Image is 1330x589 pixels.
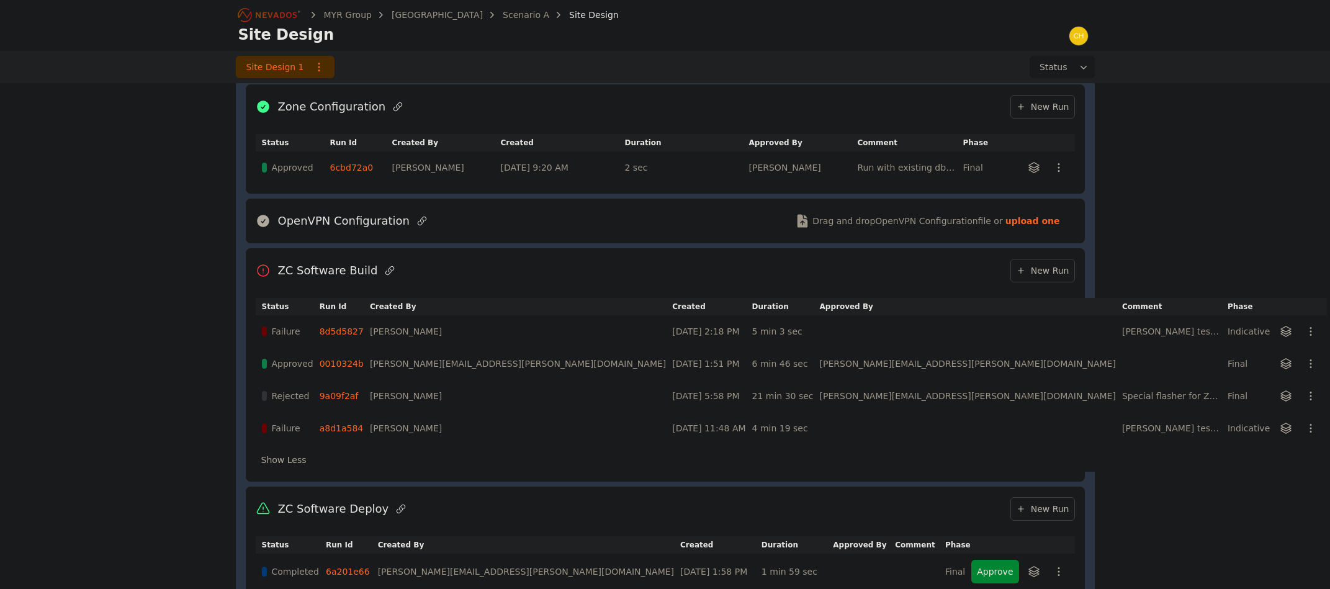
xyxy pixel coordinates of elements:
button: Drag and dropOpenVPN Configurationfile or upload one [780,204,1074,238]
span: Approved [272,357,313,370]
th: Created [672,298,752,315]
th: Created By [392,134,501,151]
div: Final [963,161,995,174]
div: Site Design [552,9,619,21]
div: Run with existing db values [858,161,957,174]
th: Created By [370,298,672,315]
a: 6cbd72a0 [330,163,374,173]
a: 9a09f2af [320,391,359,401]
th: Phase [1228,298,1276,315]
span: Approved [272,161,313,174]
th: Created [501,134,625,151]
a: 6a201e66 [326,567,370,577]
div: 1 min 59 sec [762,565,827,578]
a: New Run [1010,497,1075,521]
th: Created [680,536,762,554]
th: Approved By [833,536,895,554]
span: Failure [272,325,300,338]
a: Site Design 1 [236,56,335,78]
div: Special flasher for ZC21 replacement [1122,390,1221,402]
h2: ZC Software Deploy [278,500,389,518]
span: New Run [1016,101,1069,113]
img: chris.young@nevados.solar [1069,26,1089,46]
span: New Run [1016,264,1069,277]
td: [PERSON_NAME] [370,315,672,348]
a: a8d1a584 [320,423,364,433]
th: Approved By [820,298,1122,315]
span: Rejected [272,390,310,402]
div: Indicative [1228,325,1270,338]
td: [PERSON_NAME] [392,151,501,184]
strong: upload one [1005,215,1060,227]
th: Created By [378,536,680,554]
th: Comment [1122,298,1228,315]
div: 4 min 19 sec [752,422,814,434]
div: Indicative [1228,422,1270,434]
td: [PERSON_NAME][EMAIL_ADDRESS][PERSON_NAME][DOMAIN_NAME] [820,348,1122,380]
span: Drag and drop OpenVPN Configuration file or [812,215,1002,227]
td: [PERSON_NAME] [370,412,672,444]
button: Status [1030,56,1095,78]
a: New Run [1010,259,1075,282]
button: Show Less [256,448,312,472]
th: Status [256,298,320,315]
a: 8d5d5827 [320,326,364,336]
th: Approved By [749,134,858,151]
td: [PERSON_NAME] [370,380,672,412]
button: Approve [971,560,1018,583]
td: [PERSON_NAME] [749,151,858,184]
th: Duration [762,536,833,554]
td: [PERSON_NAME][EMAIL_ADDRESS][PERSON_NAME][DOMAIN_NAME] [370,348,672,380]
div: Final [945,565,965,578]
td: [DATE] 11:48 AM [672,412,752,444]
td: [PERSON_NAME][EMAIL_ADDRESS][PERSON_NAME][DOMAIN_NAME] [820,380,1122,412]
span: Status [1035,61,1067,73]
span: New Run [1016,503,1069,515]
th: Run Id [326,536,378,554]
a: MYR Group [324,9,372,21]
div: Final [1228,357,1270,370]
th: Duration [752,298,820,315]
div: 5 min 3 sec [752,325,814,338]
h2: ZC Software Build [278,262,378,279]
th: Status [256,536,326,554]
th: Duration [625,134,749,151]
div: 21 min 30 sec [752,390,814,402]
div: [PERSON_NAME] test: disregard [1122,422,1221,434]
td: [DATE] 9:20 AM [501,151,625,184]
th: Run Id [330,134,392,151]
a: New Run [1010,95,1075,119]
h2: OpenVPN Configuration [278,212,410,230]
h2: Zone Configuration [278,98,386,115]
a: Scenario A [503,9,549,21]
th: Comment [895,536,945,554]
td: [DATE] 2:18 PM [672,315,752,348]
th: Comment [858,134,963,151]
td: [DATE] 5:58 PM [672,380,752,412]
a: [GEOGRAPHIC_DATA] [392,9,483,21]
div: 6 min 46 sec [752,357,814,370]
h1: Site Design [238,25,335,45]
div: 2 sec [625,161,743,174]
nav: Breadcrumb [238,5,619,25]
div: Final [1228,390,1270,402]
th: Phase [945,536,971,554]
a: 0010324b [320,359,364,369]
th: Status [256,134,330,151]
th: Run Id [320,298,370,315]
span: Failure [272,422,300,434]
td: [DATE] 1:51 PM [672,348,752,380]
span: Completed [272,565,319,578]
div: [PERSON_NAME] test: disregard [1122,325,1221,338]
th: Phase [963,134,1001,151]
